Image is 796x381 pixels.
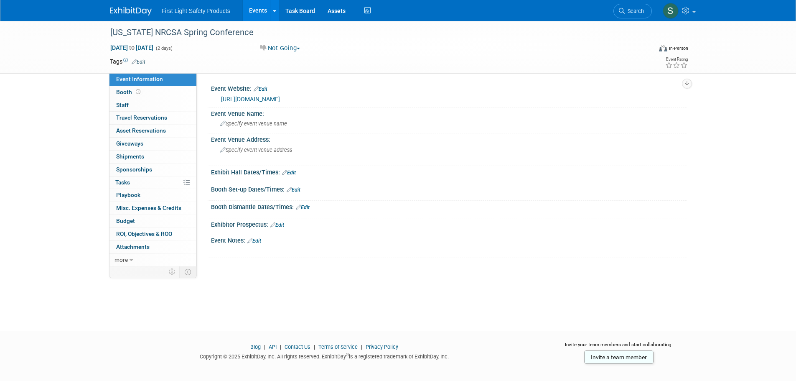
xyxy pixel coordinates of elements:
[134,89,142,95] span: Booth not reserved yet
[116,89,142,95] span: Booth
[211,201,687,212] div: Booth Dismantle Dates/Times:
[659,45,667,51] img: Format-Inperson.png
[312,344,317,350] span: |
[128,44,136,51] span: to
[603,43,689,56] div: Event Format
[552,341,687,354] div: Invite your team members and start collaborating:
[116,153,144,160] span: Shipments
[116,230,172,237] span: ROI, Objectives & ROO
[116,102,129,108] span: Staff
[116,205,181,211] span: Misc. Expenses & Credits
[116,166,152,173] span: Sponsorships
[155,46,173,51] span: (2 days)
[109,189,196,202] a: Playbook
[109,215,196,228] a: Budget
[220,147,292,153] span: Specify event venue address
[116,217,135,224] span: Budget
[109,125,196,137] a: Asset Reservations
[109,164,196,176] a: Sponsorships
[613,4,652,18] a: Search
[107,25,639,40] div: [US_STATE] NRCSA Spring Conference
[116,76,163,82] span: Event Information
[254,86,267,92] a: Edit
[109,138,196,150] a: Giveaways
[211,133,687,144] div: Event Venue Address:
[211,218,687,229] div: Exhibitor Prospectus:
[285,344,310,350] a: Contact Us
[663,3,679,19] img: Steph Willemsen
[269,344,277,350] a: API
[584,350,654,364] a: Invite a team member
[109,202,196,215] a: Misc. Expenses & Credits
[109,254,196,266] a: more
[296,205,310,210] a: Edit
[669,45,688,51] div: In-Person
[359,344,364,350] span: |
[220,120,287,127] span: Specify event venue name
[132,59,145,65] a: Edit
[625,8,644,14] span: Search
[109,228,196,240] a: ROI, Objectives & ROO
[318,344,358,350] a: Terms of Service
[211,183,687,194] div: Booth Set-up Dates/Times:
[211,166,687,177] div: Exhibit Hall Dates/Times:
[109,73,196,86] a: Event Information
[221,96,280,102] a: [URL][DOMAIN_NAME]
[165,266,180,277] td: Personalize Event Tab Strip
[211,107,687,118] div: Event Venue Name:
[116,243,150,250] span: Attachments
[110,351,539,361] div: Copyright © 2025 ExhibitDay, Inc. All rights reserved. ExhibitDay is a registered trademark of Ex...
[262,344,267,350] span: |
[250,344,261,350] a: Blog
[211,82,687,93] div: Event Website:
[110,57,145,66] td: Tags
[162,8,230,14] span: First Light Safety Products
[110,7,152,15] img: ExhibitDay
[247,238,261,244] a: Edit
[346,353,349,357] sup: ®
[665,57,688,61] div: Event Rating
[257,44,303,53] button: Not Going
[278,344,283,350] span: |
[366,344,398,350] a: Privacy Policy
[109,241,196,253] a: Attachments
[116,127,166,134] span: Asset Reservations
[109,99,196,112] a: Staff
[115,179,130,186] span: Tasks
[110,44,154,51] span: [DATE] [DATE]
[109,86,196,99] a: Booth
[109,112,196,124] a: Travel Reservations
[109,176,196,189] a: Tasks
[179,266,196,277] td: Toggle Event Tabs
[211,234,687,245] div: Event Notes:
[287,187,300,193] a: Edit
[114,256,128,263] span: more
[116,140,143,147] span: Giveaways
[116,192,140,198] span: Playbook
[109,151,196,163] a: Shipments
[270,222,284,228] a: Edit
[116,114,167,121] span: Travel Reservations
[282,170,296,176] a: Edit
